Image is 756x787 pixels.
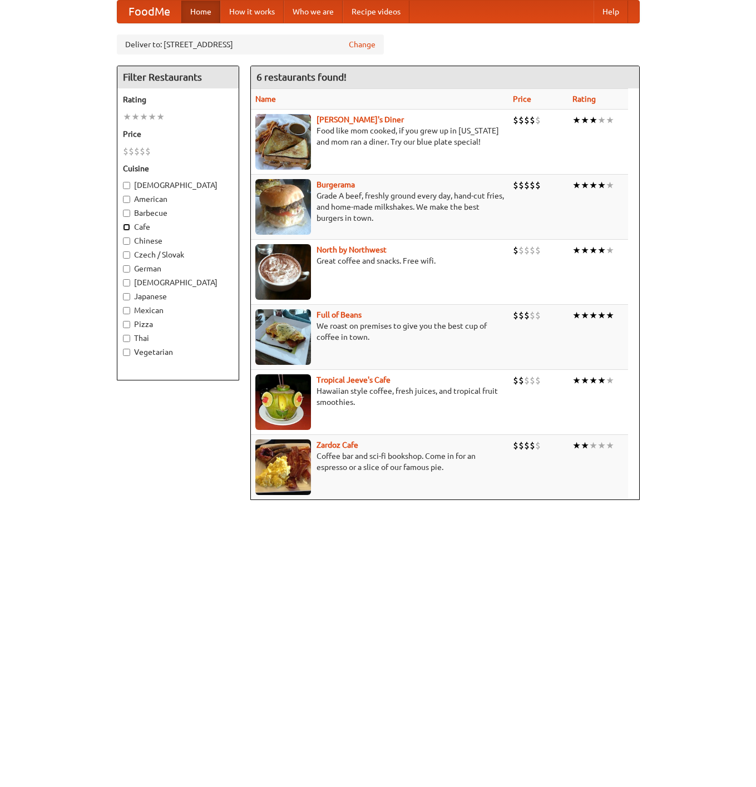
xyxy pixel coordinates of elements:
[123,293,130,300] input: Japanese
[255,385,504,408] p: Hawaiian style coffee, fresh juices, and tropical fruit smoothies.
[255,179,311,235] img: burgerama.jpg
[256,72,347,82] ng-pluralize: 6 restaurants found!
[581,374,589,387] li: ★
[123,207,233,219] label: Barbecue
[317,440,358,449] a: Zardoz Cafe
[589,244,597,256] li: ★
[123,321,130,328] input: Pizza
[317,245,387,254] b: North by Northwest
[535,374,541,387] li: $
[594,1,628,23] a: Help
[606,179,614,191] li: ★
[589,374,597,387] li: ★
[530,244,535,256] li: $
[581,114,589,126] li: ★
[123,235,233,246] label: Chinese
[255,190,504,224] p: Grade A beef, freshly ground every day, hand-cut fries, and home-made milkshakes. We make the bes...
[518,309,524,321] li: $
[513,309,518,321] li: $
[535,439,541,452] li: $
[148,111,156,123] li: ★
[123,111,131,123] li: ★
[317,115,404,124] a: [PERSON_NAME]'s Diner
[572,439,581,452] li: ★
[255,125,504,147] p: Food like mom cooked, if you grew up in [US_STATE] and mom ran a diner. Try our blue plate special!
[606,114,614,126] li: ★
[123,251,130,259] input: Czech / Slovak
[572,95,596,103] a: Rating
[255,451,504,473] p: Coffee bar and sci-fi bookshop. Come in for an espresso or a slice of our famous pie.
[530,439,535,452] li: $
[317,310,362,319] a: Full of Beans
[140,111,148,123] li: ★
[513,374,518,387] li: $
[524,114,530,126] li: $
[140,145,145,157] li: $
[255,309,311,365] img: beans.jpg
[317,375,391,384] a: Tropical Jeeve's Cafe
[606,244,614,256] li: ★
[518,244,524,256] li: $
[581,439,589,452] li: ★
[123,305,233,316] label: Mexican
[123,180,233,191] label: [DEMOGRAPHIC_DATA]
[518,439,524,452] li: $
[535,244,541,256] li: $
[581,309,589,321] li: ★
[123,163,233,174] h5: Cuisine
[123,263,233,274] label: German
[117,34,384,55] div: Deliver to: [STREET_ADDRESS]
[156,111,165,123] li: ★
[123,237,130,245] input: Chinese
[317,180,355,189] a: Burgerama
[255,439,311,495] img: zardoz.jpg
[606,439,614,452] li: ★
[572,244,581,256] li: ★
[123,194,233,205] label: American
[123,182,130,189] input: [DEMOGRAPHIC_DATA]
[597,244,606,256] li: ★
[349,39,375,50] a: Change
[123,196,130,203] input: American
[572,309,581,321] li: ★
[597,114,606,126] li: ★
[123,291,233,302] label: Japanese
[581,244,589,256] li: ★
[606,374,614,387] li: ★
[255,255,504,266] p: Great coffee and snacks. Free wifi.
[530,374,535,387] li: $
[572,179,581,191] li: ★
[123,265,130,273] input: German
[123,249,233,260] label: Czech / Slovak
[589,179,597,191] li: ★
[255,244,311,300] img: north.jpg
[123,94,233,105] h5: Rating
[535,114,541,126] li: $
[572,374,581,387] li: ★
[530,179,535,191] li: $
[513,114,518,126] li: $
[129,145,134,157] li: $
[597,179,606,191] li: ★
[123,333,233,344] label: Thai
[123,224,130,231] input: Cafe
[123,128,233,140] h5: Price
[513,244,518,256] li: $
[284,1,343,23] a: Who we are
[530,309,535,321] li: $
[597,309,606,321] li: ★
[572,114,581,126] li: ★
[181,1,220,23] a: Home
[518,374,524,387] li: $
[117,66,239,88] h4: Filter Restaurants
[123,145,129,157] li: $
[597,374,606,387] li: ★
[513,179,518,191] li: $
[589,114,597,126] li: ★
[524,374,530,387] li: $
[535,179,541,191] li: $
